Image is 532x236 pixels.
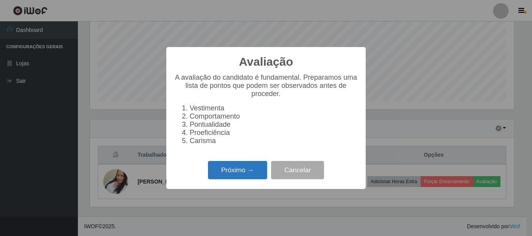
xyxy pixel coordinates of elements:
button: Próximo → [208,161,267,179]
button: Cancelar [271,161,324,179]
li: Vestimenta [190,104,358,112]
h2: Avaliação [239,55,293,69]
li: Comportamento [190,112,358,121]
li: Pontualidade [190,121,358,129]
li: Carisma [190,137,358,145]
p: A avaliação do candidato é fundamental. Preparamos uma lista de pontos que podem ser observados a... [174,73,358,98]
li: Proeficiência [190,129,358,137]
